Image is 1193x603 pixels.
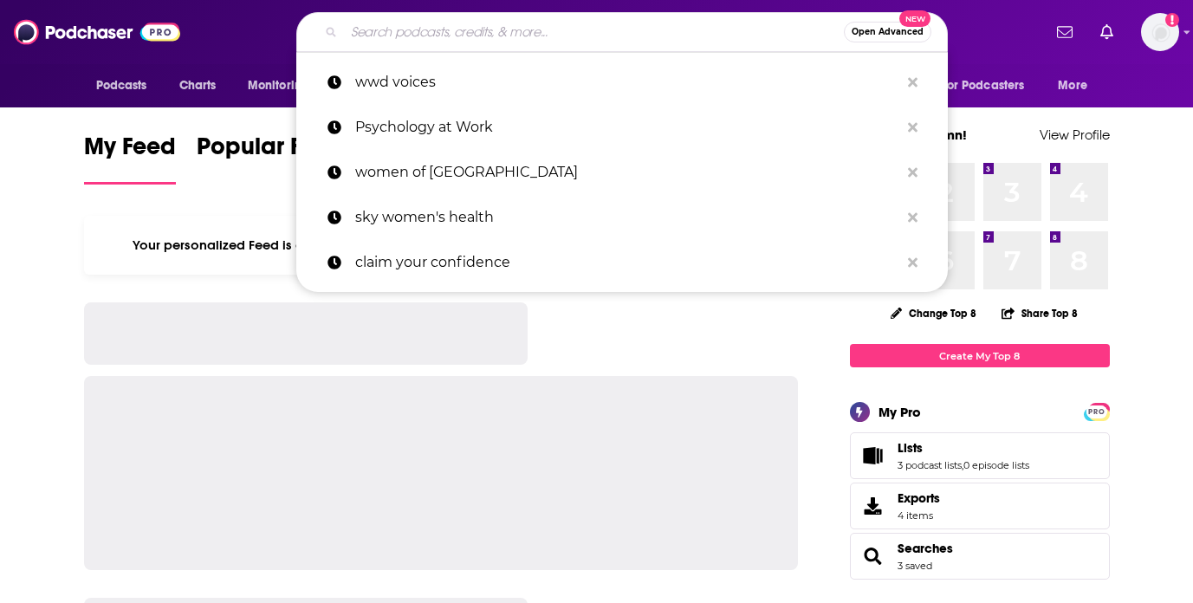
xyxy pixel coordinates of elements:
span: Searches [850,533,1110,580]
a: 0 episode lists [963,459,1029,471]
div: Search podcasts, credits, & more... [296,12,948,52]
a: claim your confidence [296,240,948,285]
span: New [899,10,930,27]
button: Open AdvancedNew [844,22,931,42]
span: 4 items [898,509,940,522]
button: Change Top 8 [880,302,988,324]
a: Popular Feed [197,132,344,185]
span: My Feed [84,132,176,172]
a: Create My Top 8 [850,344,1110,367]
span: Logged in as autumncomm [1141,13,1179,51]
input: Search podcasts, credits, & more... [344,18,844,46]
button: open menu [1046,69,1109,102]
button: open menu [236,69,332,102]
a: women of [GEOGRAPHIC_DATA] [296,150,948,195]
p: claim your confidence [355,240,899,285]
a: Searches [856,544,891,568]
span: , [962,459,963,471]
a: PRO [1086,405,1107,418]
p: wwd voices [355,60,899,105]
span: PRO [1086,405,1107,418]
a: wwd voices [296,60,948,105]
img: Podchaser - Follow, Share and Rate Podcasts [14,16,180,49]
div: My Pro [879,404,921,420]
button: Show profile menu [1141,13,1179,51]
button: Share Top 8 [1001,296,1079,330]
span: Lists [850,432,1110,479]
a: Show notifications dropdown [1093,17,1120,47]
span: Exports [856,494,891,518]
span: For Podcasters [942,74,1025,98]
a: Show notifications dropdown [1050,17,1080,47]
a: sky women's health [296,195,948,240]
a: Searches [898,541,953,556]
button: open menu [930,69,1050,102]
p: Psychology at Work [355,105,899,150]
a: Lists [898,440,1029,456]
a: 3 podcast lists [898,459,962,471]
span: Charts [179,74,217,98]
span: Monitoring [248,74,309,98]
a: Lists [856,444,891,468]
svg: Add a profile image [1165,13,1179,27]
img: User Profile [1141,13,1179,51]
a: Psychology at Work [296,105,948,150]
button: open menu [84,69,170,102]
a: 3 saved [898,560,932,572]
a: Exports [850,483,1110,529]
p: sky women's health [355,195,899,240]
span: Open Advanced [852,28,924,36]
span: Popular Feed [197,132,344,172]
span: Exports [898,490,940,506]
p: women of austin [355,150,899,195]
span: Podcasts [96,74,147,98]
a: View Profile [1040,126,1110,143]
span: More [1058,74,1087,98]
div: Your personalized Feed is curated based on the Podcasts, Creators, Users, and Lists that you Follow. [84,216,799,275]
a: Charts [168,69,227,102]
a: My Feed [84,132,176,185]
span: Lists [898,440,923,456]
